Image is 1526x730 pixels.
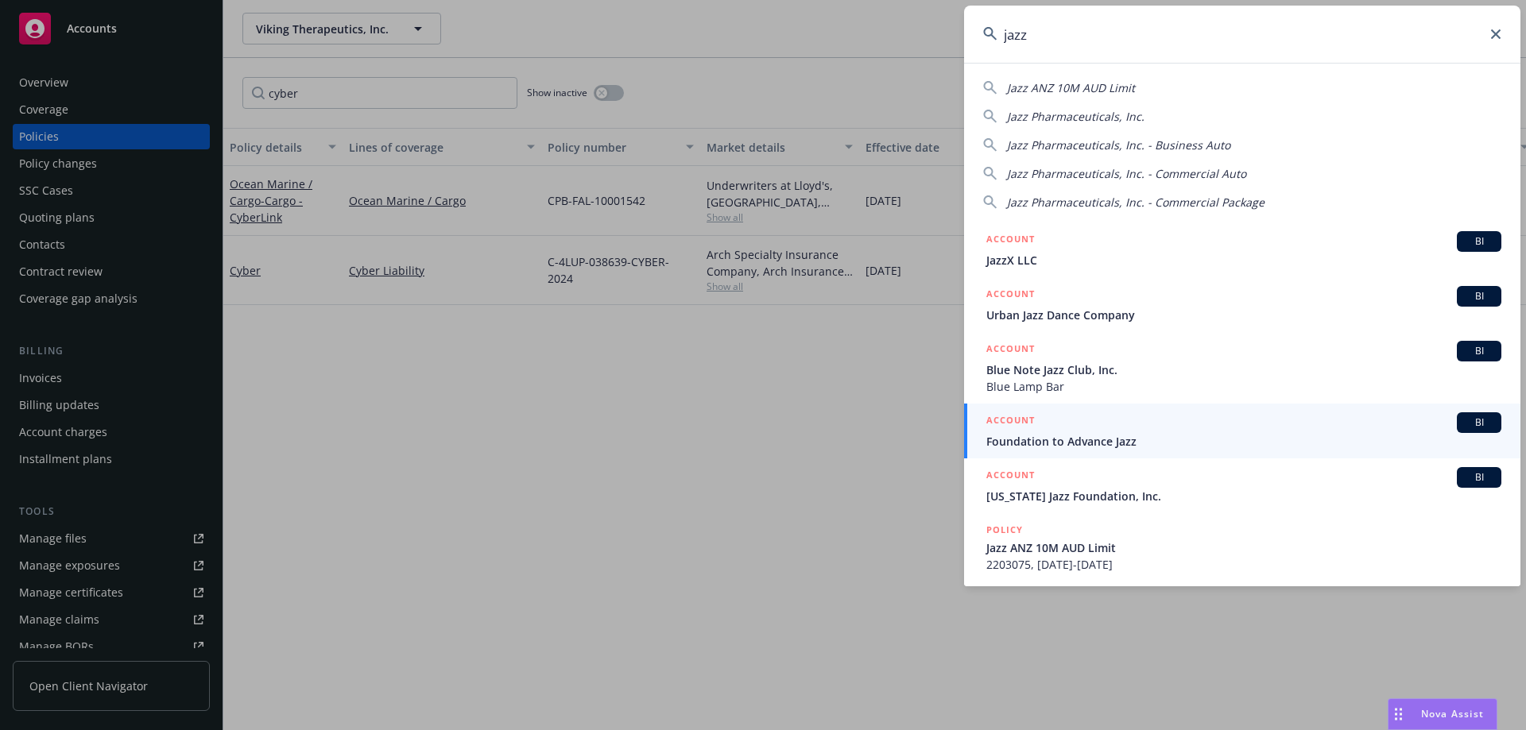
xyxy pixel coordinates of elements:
span: Blue Lamp Bar [986,378,1501,395]
h5: ACCOUNT [986,467,1035,486]
span: Jazz Pharmaceuticals, Inc. [1007,109,1144,124]
span: BI [1463,344,1495,358]
a: ACCOUNTBIJazzX LLC [964,222,1520,277]
h5: POLICY [986,522,1023,538]
span: [US_STATE] Jazz Foundation, Inc. [986,488,1501,504]
span: Nova Assist [1421,707,1484,720]
button: Nova Assist [1388,698,1497,730]
h5: ACCOUNT [986,231,1035,250]
span: 2203075, [DATE]-[DATE] [986,556,1501,573]
a: ACCOUNTBIBlue Note Jazz Club, Inc.Blue Lamp Bar [964,332,1520,404]
span: Jazz Pharmaceuticals, Inc. - Commercial Package [1007,195,1265,210]
span: Jazz Pharmaceuticals, Inc. - Commercial Auto [1007,166,1246,181]
span: BI [1463,470,1495,485]
div: Drag to move [1389,699,1408,729]
span: BI [1463,415,1495,430]
a: ACCOUNTBIFoundation to Advance Jazz [964,404,1520,458]
span: JazzX LLC [986,252,1501,268]
h5: ACCOUNT [986,341,1035,360]
span: Urban Jazz Dance Company [986,307,1501,323]
span: Blue Note Jazz Club, Inc. [986,361,1501,378]
span: BI [1463,234,1495,249]
span: Jazz ANZ 10M AUD Limit [1007,80,1135,95]
h5: ACCOUNT [986,286,1035,305]
a: ACCOUNTBI[US_STATE] Jazz Foundation, Inc. [964,458,1520,513]
span: Jazz ANZ 10M AUD Limit [986,539,1501,556]
input: Search... [964,6,1520,63]
a: ACCOUNTBIUrban Jazz Dance Company [964,277,1520,332]
span: Jazz Pharmaceuticals, Inc. - Business Auto [1007,137,1230,153]
a: POLICYJazz ANZ 10M AUD Limit2203075, [DATE]-[DATE] [964,513,1520,581]
span: BI [1463,289,1495,303]
h5: ACCOUNT [986,412,1035,431]
span: Foundation to Advance Jazz [986,433,1501,450]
